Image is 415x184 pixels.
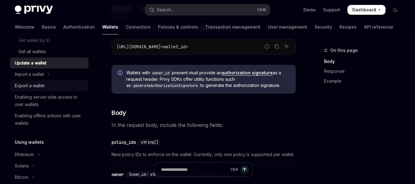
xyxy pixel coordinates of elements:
[10,92,88,110] a: Enabling server-side access to user wallets
[150,70,172,76] code: owner_id
[63,20,95,34] a: Authentication
[112,121,296,129] span: In the request body, include the following fields:
[330,47,358,54] span: On this page
[15,20,34,34] a: Welcome
[10,46,88,57] a: Get all wallets
[10,57,88,69] a: Update a wallet
[352,7,376,13] span: Dashboard
[324,66,405,76] a: Response
[15,71,44,78] div: Import a wallet
[117,44,188,49] span: [URL][DOMAIN_NAME]<wallet_id>
[257,7,266,12] span: Ctrl K
[112,108,126,117] span: Body
[15,174,28,181] div: Bitcoin
[324,76,405,86] a: Example
[102,20,118,34] a: Wallets
[221,70,273,76] a: authorization signature
[268,20,307,34] a: User management
[364,20,393,34] a: API reference
[15,82,45,89] div: Export a wallet
[42,20,56,34] a: Basics
[112,151,296,158] span: New policy IDs to enforce on the wallet. Currently, only one policy is supported per wallet.
[390,5,400,15] button: Toggle dark mode
[10,80,88,91] a: Export a wallet
[158,20,198,34] a: Policies & controls
[15,151,34,158] div: Ethereum
[315,20,332,34] a: Security
[18,48,46,55] div: Get all wallets
[347,5,386,15] a: Dashboard
[15,93,85,108] div: Enabling server-side access to user wallets
[339,20,357,34] a: Recipes
[118,70,124,76] svg: Info
[10,160,88,171] button: Toggle Solana section
[15,162,29,170] div: Solana
[10,69,88,80] button: Toggle Import a wallet section
[10,172,88,183] button: Toggle Bitcoin section
[10,110,88,129] a: Enabling offline actions with user wallets
[126,70,290,89] span: Wallets with present must provide an as a request header. Privy SDKs offer utility functions such...
[131,83,200,89] code: generateAuthorizationSignature
[263,42,271,50] button: Report incorrect code
[303,7,316,13] a: Demo
[205,20,260,34] a: Transaction management
[126,20,151,34] a: Connectors
[240,165,249,174] button: Send message
[323,7,340,13] a: Support
[141,140,158,145] span: string[]
[157,6,174,14] div: Search...
[324,57,405,66] a: Body
[273,42,281,50] button: Copy the contents from the code block
[15,139,44,146] h5: Using wallets
[15,6,53,14] img: dark logo
[283,42,291,50] button: Ask AI
[112,139,136,145] div: policy_ids
[10,149,88,160] button: Toggle Ethereum section
[145,4,270,15] button: Open search
[15,59,46,67] div: Update a wallet
[161,163,228,176] input: Ask a question...
[15,112,85,127] div: Enabling offline actions with user wallets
